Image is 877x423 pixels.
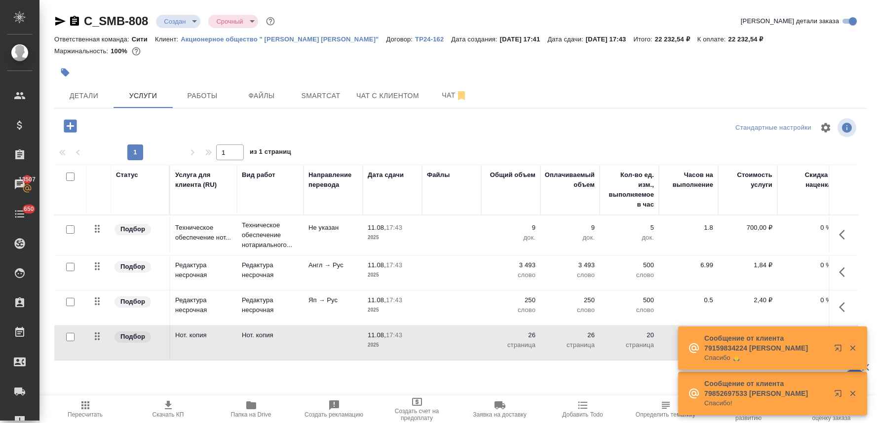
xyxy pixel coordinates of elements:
p: 11.08, [368,224,386,231]
p: Техническое обеспечение нот... [175,223,232,243]
span: Работы [179,90,226,102]
p: К оплате: [697,35,728,43]
div: Создан [208,15,258,28]
div: Создан [156,15,200,28]
p: Англ → Рус [308,260,358,270]
td: 6.99 [659,255,718,290]
p: 20 [605,330,654,340]
div: Услуга для клиента (RU) [175,170,232,190]
p: страница [605,340,654,350]
button: Открыть в новой вкладке [828,338,852,362]
p: Маржинальность: [54,47,111,55]
p: 0 % [782,295,832,305]
p: Договор: [386,35,415,43]
div: Кол-во ед. изм., выполняемое в час [605,170,654,210]
span: Посмотреть информацию [838,118,858,137]
span: 13507 [13,175,41,184]
p: 17:43 [386,296,402,304]
p: Акционерное общество " [PERSON_NAME] [PERSON_NAME]" [181,35,386,43]
p: док. [605,233,654,243]
div: Скидка / наценка [782,170,832,190]
p: Сити [132,35,155,43]
svg: Отписаться [456,90,467,102]
p: Ответственная команда: [54,35,132,43]
p: 17:43 [386,261,402,269]
p: Подбор [120,262,145,272]
p: 5 [605,223,654,233]
p: док. [545,233,595,243]
p: 22 232,54 ₽ [728,35,771,43]
div: Файлы [427,170,450,180]
p: Редактура несрочная [175,295,232,315]
p: 2,40 ₽ [723,295,772,305]
a: ТР24-162 [415,35,451,43]
p: страница [486,340,535,350]
p: Сообщение от клиента 79159834224 [PERSON_NAME] [704,333,828,353]
td: 1.8 [659,218,718,252]
button: 0.00 RUB; [130,45,143,58]
div: Стоимость услуги [723,170,772,190]
p: слово [545,270,595,280]
button: Срочный [213,17,246,26]
span: из 1 страниц [250,146,291,160]
span: [PERSON_NAME] детали заказа [741,16,839,26]
p: 250 [545,295,595,305]
p: 700,00 ₽ [723,223,772,233]
p: 9 [545,223,595,233]
p: Техническое обеспечение нотариального... [242,220,299,250]
div: Направление перевода [308,170,358,190]
div: Часов на выполнение [664,170,713,190]
div: Дата сдачи [368,170,404,180]
p: Редактура несрочная [242,260,299,280]
p: [DATE] 17:43 [586,35,634,43]
p: 0 % [782,223,832,233]
td: 1.3 [659,325,718,360]
p: 11.08, [368,331,386,339]
p: Редактура несрочная [175,260,232,280]
p: [DATE] 17:41 [500,35,548,43]
p: 11.08, [368,296,386,304]
p: Не указан [308,223,358,233]
span: Детали [60,90,108,102]
p: 17:43 [386,224,402,231]
p: 500 [605,260,654,270]
p: Дата создания: [451,35,499,43]
p: Подбор [120,297,145,307]
button: Закрыть [842,389,863,398]
p: 17:43 [386,331,402,339]
p: 1,84 ₽ [723,260,772,270]
span: Файлы [238,90,285,102]
div: Вид работ [242,170,275,180]
span: Чат [431,89,478,102]
button: Добавить услугу [57,116,84,136]
p: Яп → Рус [308,295,358,305]
p: 0 % [782,260,832,270]
button: Открыть в новой вкладке [828,384,852,407]
p: Подбор [120,224,145,234]
p: 2025 [368,305,417,315]
div: Общий объем [490,170,535,180]
p: слово [605,270,654,280]
p: Дата сдачи: [547,35,585,43]
a: 650 [2,202,37,226]
span: Чат с клиентом [356,90,419,102]
p: 26 [545,330,595,340]
span: Услуги [119,90,167,102]
p: страница [545,340,595,350]
p: Подбор [120,332,145,342]
button: Показать кнопки [833,295,857,319]
p: Нот. копия [175,330,232,340]
p: Клиент: [155,35,181,43]
button: Закрыть [842,344,863,352]
p: 11.08, [368,261,386,269]
button: Показать кнопки [833,260,857,284]
p: 250 [486,295,535,305]
p: 2025 [368,270,417,280]
span: Настроить таблицу [814,116,838,140]
p: слово [486,270,535,280]
td: 0.5 [659,290,718,325]
p: 500 [605,295,654,305]
a: C_SMB-808 [84,14,148,28]
p: Итого: [633,35,654,43]
button: Чтобы определение сработало, загрузи исходные файлы на странице "файлы" и привяжи проект в SmartCat [624,395,707,423]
